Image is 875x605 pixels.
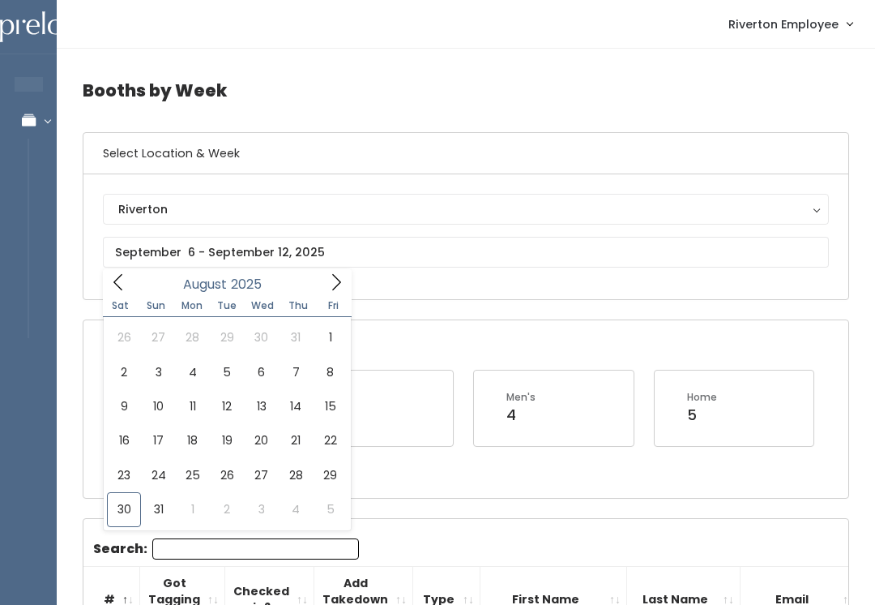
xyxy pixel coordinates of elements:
span: August 30, 2025 [107,492,141,526]
span: August 29, 2025 [313,458,347,492]
input: September 6 - September 12, 2025 [103,237,829,268]
label: Search: [93,538,359,560]
span: Riverton Employee [728,15,839,33]
span: August 1, 2025 [313,320,347,354]
span: August 18, 2025 [176,423,210,457]
span: August 13, 2025 [245,389,279,423]
span: August 21, 2025 [279,423,313,457]
span: September 4, 2025 [279,492,313,526]
span: September 5, 2025 [313,492,347,526]
span: August 27, 2025 [245,458,279,492]
h6: Select Location & Week [83,133,848,174]
span: July 28, 2025 [176,320,210,354]
span: August 23, 2025 [107,458,141,492]
span: July 27, 2025 [141,320,175,354]
span: August 17, 2025 [141,423,175,457]
span: August 9, 2025 [107,389,141,423]
span: August 8, 2025 [313,355,347,389]
div: 4 [506,405,536,426]
span: September 2, 2025 [210,492,244,526]
span: August 15, 2025 [313,389,347,423]
div: 5 [687,405,717,426]
a: Riverton Employee [712,6,869,41]
div: Home [687,390,717,405]
span: August 19, 2025 [210,423,244,457]
span: August 3, 2025 [141,355,175,389]
input: Search: [152,538,359,560]
span: August 24, 2025 [141,458,175,492]
span: Mon [174,301,210,311]
span: August 6, 2025 [245,355,279,389]
span: August 14, 2025 [279,389,313,423]
div: Riverton [118,200,813,218]
span: September 3, 2025 [245,492,279,526]
span: August 12, 2025 [210,389,244,423]
span: July 29, 2025 [210,320,244,354]
span: August [183,278,227,291]
span: August 28, 2025 [279,458,313,492]
span: August 4, 2025 [176,355,210,389]
div: Men's [506,390,536,405]
span: September 1, 2025 [176,492,210,526]
span: August 22, 2025 [313,423,347,457]
span: July 30, 2025 [245,320,279,354]
span: August 5, 2025 [210,355,244,389]
span: Wed [245,301,280,311]
span: August 7, 2025 [279,355,313,389]
span: July 26, 2025 [107,320,141,354]
span: August 16, 2025 [107,423,141,457]
span: August 26, 2025 [210,458,244,492]
span: August 11, 2025 [176,389,210,423]
h4: Booths by Week [83,68,849,113]
span: Thu [280,301,316,311]
span: July 31, 2025 [279,320,313,354]
span: Fri [316,301,352,311]
span: Tue [209,301,245,311]
span: August 25, 2025 [176,458,210,492]
span: August 10, 2025 [141,389,175,423]
span: August 2, 2025 [107,355,141,389]
span: Sat [103,301,139,311]
span: August 31, 2025 [141,492,175,526]
input: Year [227,274,275,294]
span: Sun [139,301,174,311]
span: August 20, 2025 [245,423,279,457]
button: Riverton [103,194,829,225]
